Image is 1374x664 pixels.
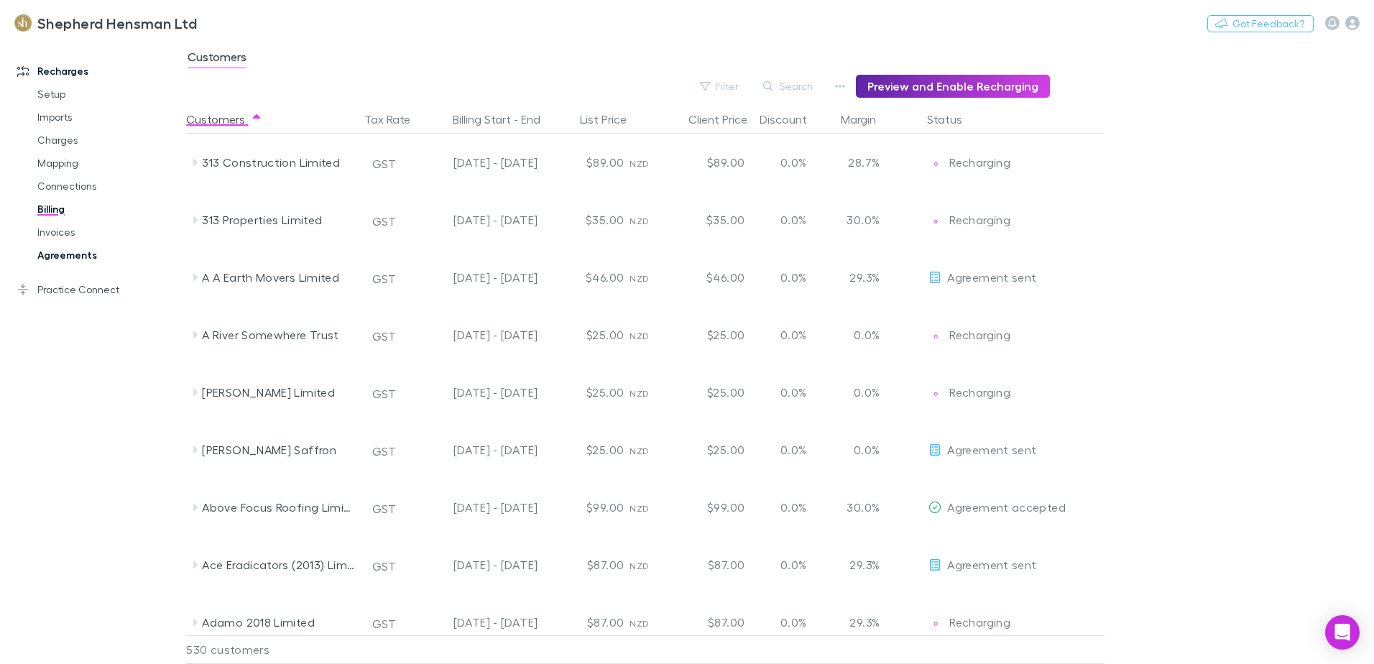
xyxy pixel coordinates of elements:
div: 0.0% [750,421,836,479]
p: 29.3% [842,556,880,573]
div: 313 Properties Limited [202,191,354,249]
div: [PERSON_NAME] SaffronGST[DATE] - [DATE]$25.00NZD$25.000.0%0.0%EditAgreement sent [186,421,1112,479]
button: List Price [580,105,644,134]
button: GST [366,325,402,348]
img: Recharging [928,617,943,631]
div: A River Somewhere Trust [202,306,354,364]
p: 0.0% [842,384,880,401]
div: A River Somewhere TrustGST[DATE] - [DATE]$25.00NZD$25.000.0%0.0%EditRechargingRecharging [186,306,1112,364]
span: NZD [630,388,649,399]
div: Ace Eradicators (2013) LimitedGST[DATE] - [DATE]$87.00NZD$87.000.0%29.3%EditAgreement sent [186,536,1112,594]
div: 0.0% [750,479,836,536]
button: GST [366,612,402,635]
div: $87.00 [664,594,750,651]
div: [DATE] - [DATE] [420,134,538,191]
button: GST [366,152,402,175]
div: 0.0% [750,364,836,421]
button: GST [366,440,402,463]
div: $46.00 [543,249,630,306]
a: Imports [23,106,194,129]
div: [PERSON_NAME] Saffron [202,421,354,479]
a: Billing [23,198,194,221]
button: Filter [693,78,747,95]
div: 0.0% [750,594,836,651]
img: Recharging [928,214,943,229]
a: Practice Connect [3,278,194,301]
div: $99.00 [543,479,630,536]
div: $25.00 [664,306,750,364]
span: NZD [630,331,649,341]
a: Connections [23,175,194,198]
div: Open Intercom Messenger [1325,615,1360,650]
p: 28.7% [842,154,880,171]
button: Tax Rate [364,105,428,134]
div: $25.00 [664,421,750,479]
div: [DATE] - [DATE] [420,421,538,479]
h3: Shepherd Hensman Ltd [37,14,197,32]
div: [DATE] - [DATE] [420,191,538,249]
img: Recharging [928,329,943,343]
span: NZD [630,273,649,284]
p: 30.0% [842,211,880,229]
span: Customers [188,50,246,68]
span: NZD [630,561,649,571]
img: Shepherd Hensman Ltd's Logo [14,14,32,32]
div: Adamo 2018 LimitedGST[DATE] - [DATE]$87.00NZD$87.000.0%29.3%EditRechargingRecharging [186,594,1112,651]
a: Invoices [23,221,194,244]
a: Setup [23,83,194,106]
button: Margin [841,105,893,134]
button: Client Price [688,105,765,134]
div: $25.00 [543,421,630,479]
div: A A Earth Movers LimitedGST[DATE] - [DATE]$46.00NZD$46.000.0%29.3%EditAgreement sent [186,249,1112,306]
div: Above Focus Roofing Limited [202,479,354,536]
span: NZD [630,158,649,169]
div: A A Earth Movers Limited [202,249,354,306]
button: Customers [186,105,262,134]
div: 0.0% [750,134,836,191]
div: [PERSON_NAME] LimitedGST[DATE] - [DATE]$25.00NZD$25.000.0%0.0%EditRechargingRecharging [186,364,1112,421]
div: $89.00 [543,134,630,191]
span: NZD [630,503,649,514]
span: Recharging [949,328,1010,341]
span: Agreement accepted [947,500,1066,514]
div: 0.0% [750,306,836,364]
div: 0.0% [750,536,836,594]
button: Got Feedback? [1207,15,1314,32]
button: GST [366,267,402,290]
div: 313 Construction Limited [202,134,354,191]
div: [DATE] - [DATE] [420,536,538,594]
div: 313 Construction LimitedGST[DATE] - [DATE]$89.00NZD$89.000.0%28.7%EditRechargingRecharging [186,134,1112,191]
div: $25.00 [543,364,630,421]
div: Above Focus Roofing LimitedGST[DATE] - [DATE]$99.00NZD$99.000.0%30.0%EditAgreement accepted [186,479,1112,536]
button: Preview and Enable Recharging [856,75,1050,98]
div: [DATE] - [DATE] [420,364,538,421]
a: Charges [23,129,194,152]
span: Recharging [949,385,1010,399]
button: GST [366,497,402,520]
img: Recharging [928,387,943,401]
div: Ace Eradicators (2013) Limited [202,536,354,594]
div: [DATE] - [DATE] [420,479,538,536]
div: $87.00 [543,536,630,594]
button: Status [927,105,979,134]
span: Agreement sent [947,558,1036,571]
button: GST [366,382,402,405]
div: Adamo 2018 Limited [202,594,354,651]
p: 29.3% [842,269,880,286]
div: $25.00 [664,364,750,421]
button: GST [366,210,402,233]
div: $87.00 [543,594,630,651]
div: $35.00 [543,191,630,249]
a: Agreements [23,244,194,267]
button: Discount [760,105,824,134]
button: Billing Start - End [453,105,558,134]
span: Agreement sent [947,443,1036,456]
span: Recharging [949,213,1010,226]
div: 313 Properties LimitedGST[DATE] - [DATE]$35.00NZD$35.000.0%30.0%EditRechargingRecharging [186,191,1112,249]
img: Recharging [928,157,943,171]
div: [PERSON_NAME] Limited [202,364,354,421]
